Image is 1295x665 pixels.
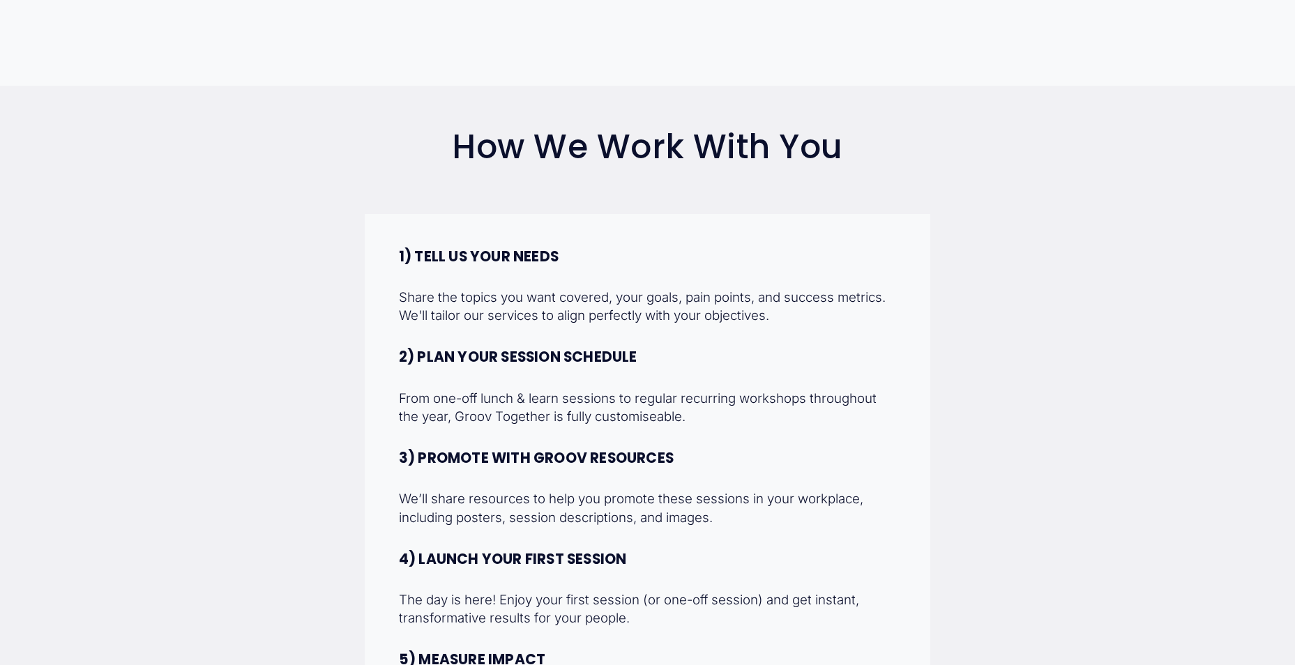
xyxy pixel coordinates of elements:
strong: 3) PROMOTE WITH GROOV RESOURCES [399,448,674,468]
span: How We Work With You [452,123,843,170]
p: We’ll share resources to help you promote these sessions in your workplace, including posters, se... [399,490,897,526]
p: Share the topics you want covered, your goals, pain points, and success metrics. We'll tailor our... [399,289,897,325]
p: The day is here! Enjoy your first session (or one-off session) and get instant, transformative re... [399,591,897,627]
strong: 2) PLAN YOUR SESSION SCHEDULE [399,347,637,367]
p: From one-off lunch & learn sessions to regular recurring workshops throughout the year, Groov Tog... [399,390,897,426]
strong: 4) LAUNCH YOUR FIRST SESSION [399,549,627,569]
strong: 1) TELL US YOUR NEEDS [399,247,559,266]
